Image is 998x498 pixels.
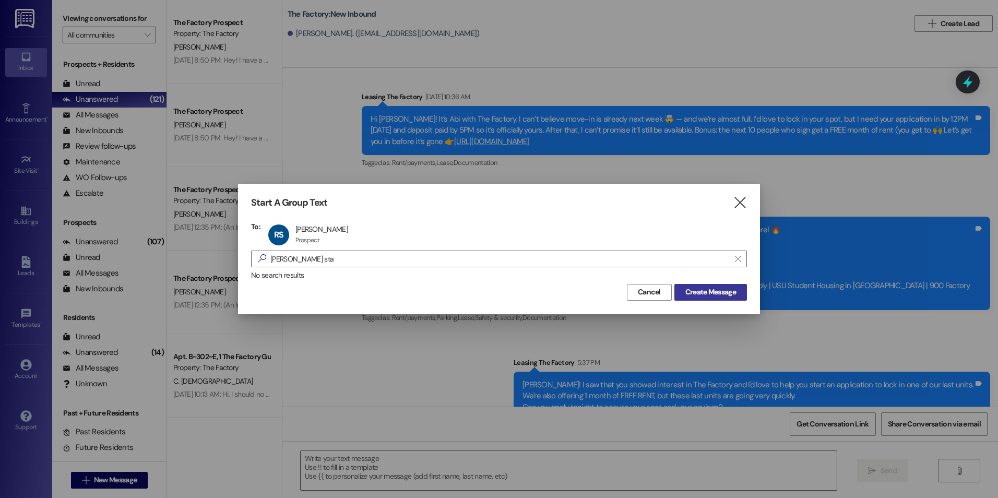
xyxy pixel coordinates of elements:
[674,284,747,301] button: Create Message
[254,253,270,264] i: 
[251,222,260,231] h3: To:
[274,229,283,240] span: RS
[733,197,747,208] i: 
[638,287,661,298] span: Cancel
[730,251,746,267] button: Clear text
[251,270,747,281] div: No search results
[627,284,672,301] button: Cancel
[251,197,327,209] h3: Start A Group Text
[270,252,730,266] input: Search for any contact or apartment
[295,236,319,244] div: Prospect
[685,287,736,298] span: Create Message
[295,224,348,234] div: [PERSON_NAME]
[735,255,741,263] i: 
